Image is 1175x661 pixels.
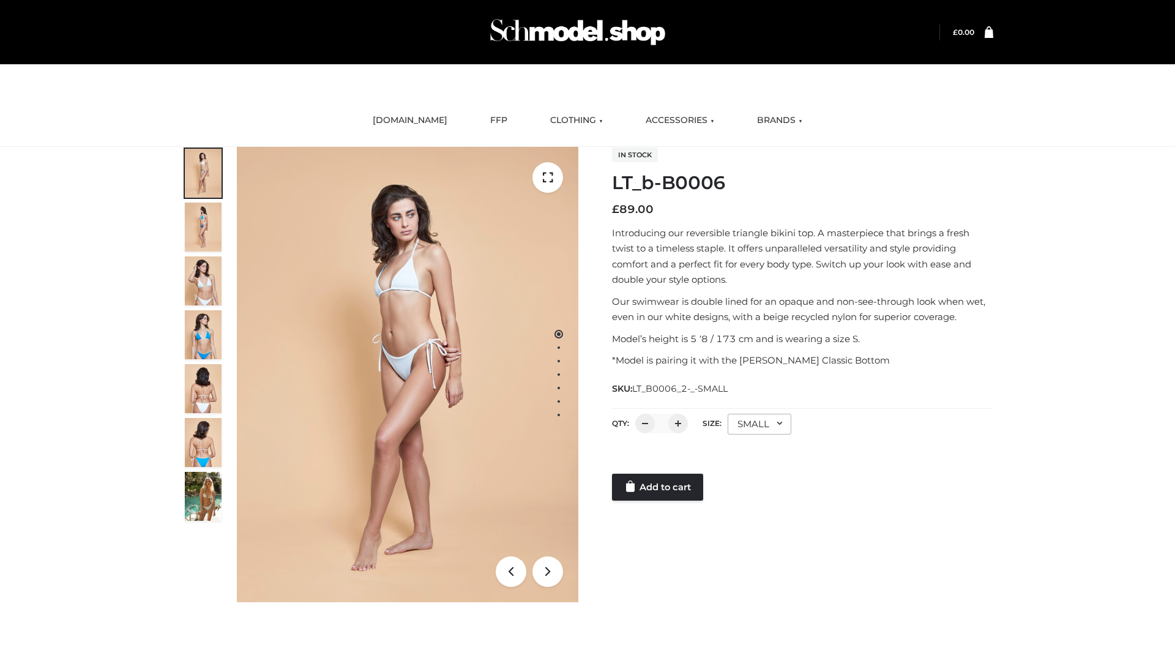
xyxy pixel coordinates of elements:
[612,203,654,216] bdi: 89.00
[748,107,811,134] a: BRANDS
[185,203,222,252] img: ArielClassicBikiniTop_CloudNine_AzureSky_OW114ECO_2-scaled.jpg
[612,148,658,162] span: In stock
[185,418,222,467] img: ArielClassicBikiniTop_CloudNine_AzureSky_OW114ECO_8-scaled.jpg
[703,419,722,428] label: Size:
[481,107,517,134] a: FFP
[612,474,703,501] a: Add to cart
[541,107,612,134] a: CLOTHING
[237,147,578,602] img: ArielClassicBikiniTop_CloudNine_AzureSky_OW114ECO_1
[612,294,993,325] p: Our swimwear is double lined for an opaque and non-see-through look when wet, even in our white d...
[364,107,457,134] a: [DOMAIN_NAME]
[953,28,974,37] bdi: 0.00
[612,419,629,428] label: QTY:
[612,225,993,288] p: Introducing our reversible triangle bikini top. A masterpiece that brings a fresh twist to a time...
[632,383,728,394] span: LT_B0006_2-_-SMALL
[612,353,993,368] p: *Model is pairing it with the [PERSON_NAME] Classic Bottom
[953,28,974,37] a: £0.00
[728,414,791,435] div: SMALL
[612,331,993,347] p: Model’s height is 5 ‘8 / 173 cm and is wearing a size S.
[486,8,670,56] img: Schmodel Admin 964
[185,364,222,413] img: ArielClassicBikiniTop_CloudNine_AzureSky_OW114ECO_7-scaled.jpg
[636,107,723,134] a: ACCESSORIES
[612,172,993,194] h1: LT_b-B0006
[185,310,222,359] img: ArielClassicBikiniTop_CloudNine_AzureSky_OW114ECO_4-scaled.jpg
[185,472,222,521] img: Arieltop_CloudNine_AzureSky2.jpg
[185,256,222,305] img: ArielClassicBikiniTop_CloudNine_AzureSky_OW114ECO_3-scaled.jpg
[953,28,958,37] span: £
[185,149,222,198] img: ArielClassicBikiniTop_CloudNine_AzureSky_OW114ECO_1-scaled.jpg
[612,203,619,216] span: £
[612,381,729,396] span: SKU:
